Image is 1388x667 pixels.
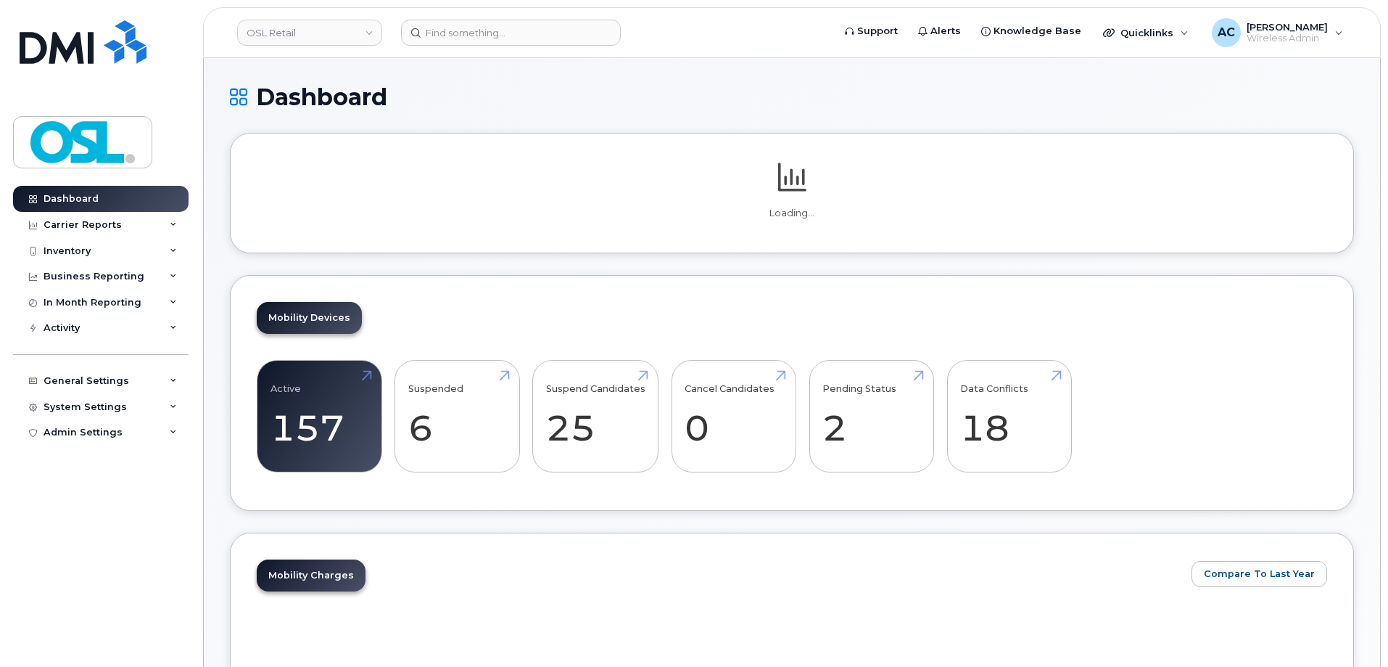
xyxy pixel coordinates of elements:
button: Compare To Last Year [1191,561,1327,587]
a: Mobility Devices [257,302,362,334]
a: Cancel Candidates 0 [685,369,782,465]
a: Data Conflicts 18 [960,369,1058,465]
a: Suspend Candidates 25 [546,369,645,465]
a: Mobility Charges [257,560,365,592]
h1: Dashboard [230,84,1354,110]
span: Compare To Last Year [1204,567,1315,581]
p: Loading... [257,207,1327,220]
a: Suspended 6 [408,369,506,465]
a: Pending Status 2 [822,369,920,465]
a: Active 157 [270,369,368,465]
